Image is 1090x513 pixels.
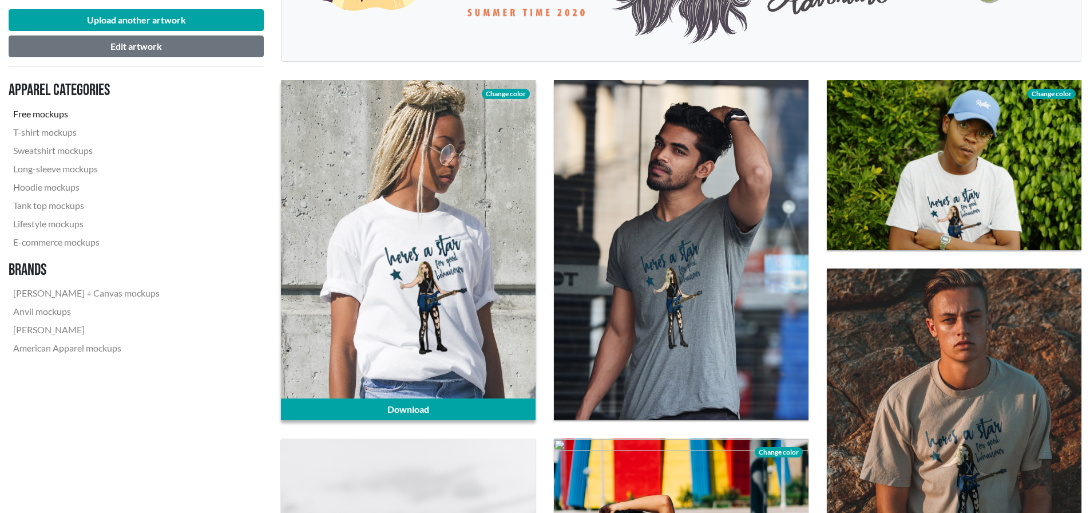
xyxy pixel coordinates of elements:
[281,398,536,420] a: Download
[9,321,164,339] a: [PERSON_NAME]
[9,123,164,141] a: T-shirt mockups
[755,447,803,457] span: Change color
[9,196,164,215] a: Tank top mockups
[9,215,164,233] a: Lifestyle mockups
[9,81,164,100] h3: Apparel categories
[9,339,164,357] a: American Apparel mockups
[9,105,164,123] a: Free mockups
[482,89,530,99] span: Change color
[9,302,164,321] a: Anvil mockups
[9,160,164,178] a: Long-sleeve mockups
[9,9,264,31] button: Upload another artwork
[9,261,164,280] h3: Brands
[9,141,164,160] a: Sweatshirt mockups
[9,178,164,196] a: Hoodie mockups
[9,35,264,57] button: Edit artwork
[1027,89,1075,99] span: Change color
[9,284,164,302] a: [PERSON_NAME] + Canvas mockups
[9,233,164,251] a: E-commerce mockups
